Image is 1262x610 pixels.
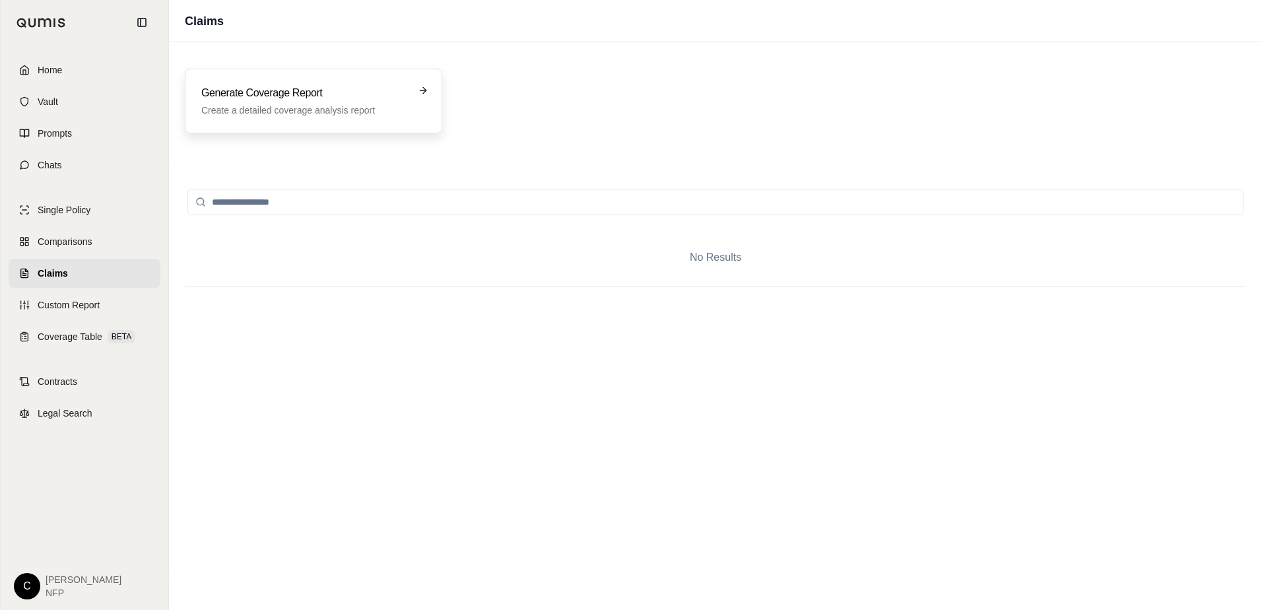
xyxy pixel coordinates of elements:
[38,63,62,77] span: Home
[201,85,407,101] h3: Generate Coverage Report
[38,95,58,108] span: Vault
[38,203,90,217] span: Single Policy
[9,119,160,148] a: Prompts
[38,330,102,343] span: Coverage Table
[38,267,68,280] span: Claims
[38,375,77,388] span: Contracts
[14,573,40,599] div: C
[9,399,160,428] a: Legal Search
[38,298,100,312] span: Custom Report
[38,235,92,248] span: Comparisons
[38,407,92,420] span: Legal Search
[9,87,160,116] a: Vault
[9,259,160,288] a: Claims
[201,104,407,117] p: Create a detailed coverage analysis report
[17,18,66,28] img: Qumis Logo
[9,227,160,256] a: Comparisons
[46,573,121,586] span: [PERSON_NAME]
[9,151,160,180] a: Chats
[9,367,160,396] a: Contracts
[9,290,160,320] a: Custom Report
[185,228,1246,287] div: No Results
[38,158,62,172] span: Chats
[131,12,152,33] button: Collapse sidebar
[46,586,121,599] span: NFP
[9,322,160,351] a: Coverage TableBETA
[9,195,160,224] a: Single Policy
[185,12,224,30] h1: Claims
[38,127,72,140] span: Prompts
[9,55,160,85] a: Home
[108,330,135,343] span: BETA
